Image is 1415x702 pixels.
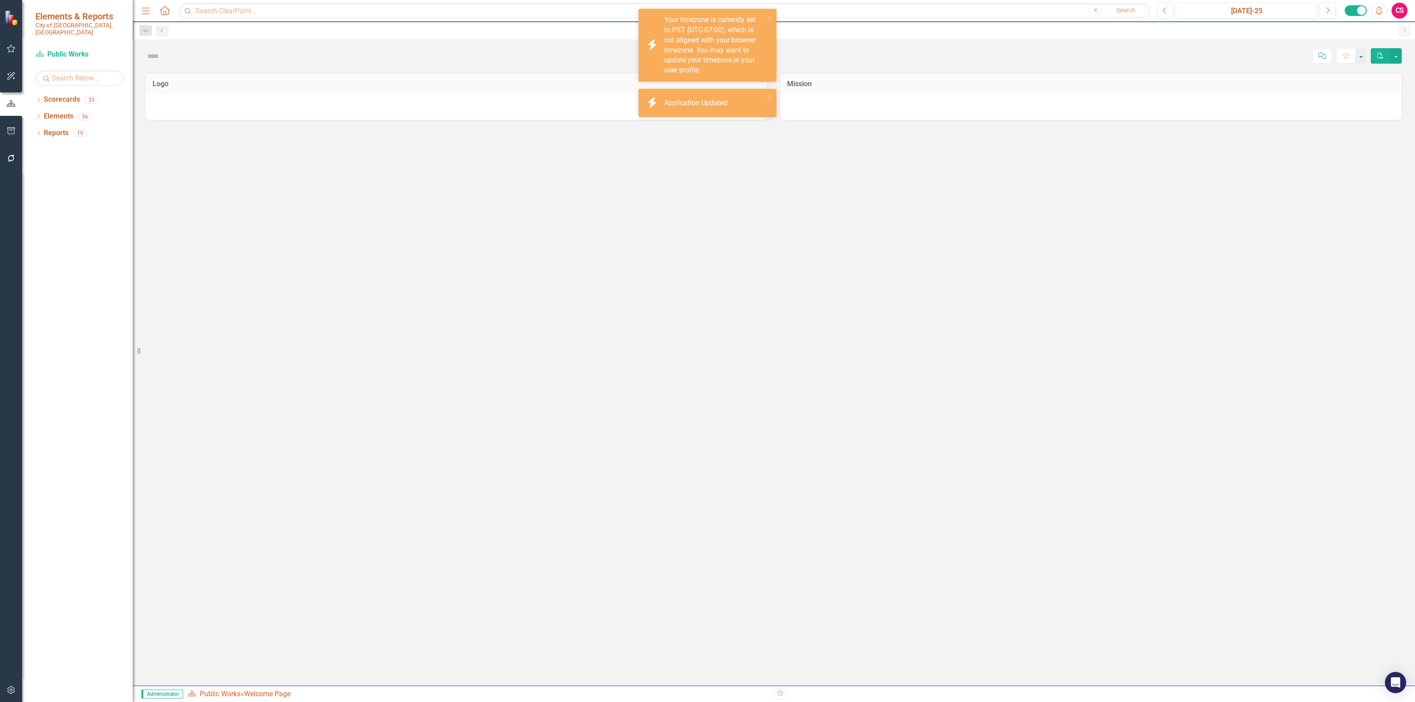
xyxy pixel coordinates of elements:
[200,690,241,698] a: Public Works
[1392,3,1407,19] button: CS
[1179,6,1314,16] div: [DATE]-25
[153,80,761,88] h3: Logo
[787,80,1395,88] h3: Mission
[767,12,773,23] button: close
[664,98,730,108] div: Application Updated
[84,96,99,103] div: 33
[35,50,124,60] a: Public Works
[1176,3,1317,19] button: [DATE]-25
[35,22,124,36] small: City of [GEOGRAPHIC_DATA], [GEOGRAPHIC_DATA]
[44,128,69,138] a: Reports
[146,49,160,63] img: Not Defined
[1104,4,1148,17] button: Search
[44,95,80,105] a: Scorecards
[4,10,20,25] img: ClearPoint Strategy
[187,689,767,699] div: »
[35,11,124,22] span: Elements & Reports
[767,92,773,103] button: close
[1117,7,1136,14] span: Search
[78,113,92,120] div: 56
[179,3,1150,19] input: Search ClearPoint...
[1385,672,1406,693] div: Open Intercom Messenger
[141,690,183,698] span: Administrator
[664,15,764,76] div: Your timezone is currently set to PST (UTC-07:00), which is not aligned with your browser timezon...
[35,70,124,86] input: Search Below...
[73,130,87,137] div: 19
[244,690,291,698] div: Welcome Page
[44,111,73,122] a: Elements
